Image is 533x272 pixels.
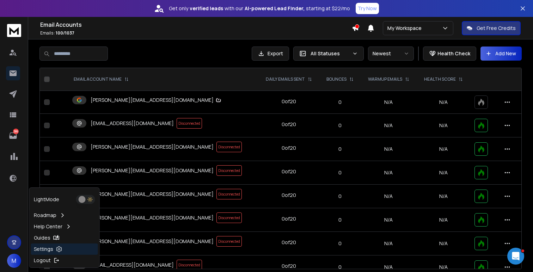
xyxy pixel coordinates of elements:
a: Help Center [31,221,98,232]
p: HEALTH SCORE [424,76,456,82]
div: 0 of 20 [282,215,296,222]
td: N/A [361,185,417,208]
div: 0 of 20 [282,168,296,175]
span: Disconnected [216,212,242,223]
img: Zapmail Logo [215,97,222,104]
button: Health Check [423,47,476,61]
p: 0 [324,240,356,247]
p: 0 [324,193,356,200]
a: 389 [6,129,20,143]
p: [EMAIL_ADDRESS][DOMAIN_NAME] [91,120,174,127]
button: Get Free Credits [462,21,521,35]
p: N/A [421,264,466,271]
p: Get only with our starting at $22/mo [169,5,350,12]
p: 0 [324,122,356,129]
iframe: Intercom live chat [507,248,524,265]
p: 0 [324,169,356,176]
p: 0 [324,99,356,106]
p: Roadmap [34,212,56,219]
div: 0 of 20 [282,144,296,152]
p: 0 [324,146,356,153]
h1: Email Accounts [40,20,352,29]
td: N/A [361,232,417,255]
p: N/A [421,216,466,223]
p: Logout [34,257,51,264]
span: Disconnected [216,189,242,199]
div: 0 of 20 [282,121,296,128]
strong: AI-powered Lead Finder, [245,5,305,12]
p: BOUNCES [326,76,347,82]
td: N/A [361,91,417,114]
p: 0 [324,216,356,223]
div: 0 of 20 [282,192,296,199]
p: [PERSON_NAME][EMAIL_ADDRESS][DOMAIN_NAME] [91,191,214,198]
button: Add New [480,47,522,61]
p: Settings [34,246,53,253]
p: My Workspace [387,25,424,32]
p: 389 [13,129,19,134]
span: Disconnected [177,118,202,129]
p: DAILY EMAILS SENT [266,76,305,82]
td: N/A [361,137,417,161]
p: [PERSON_NAME][EMAIL_ADDRESS][DOMAIN_NAME] [91,238,214,245]
p: N/A [421,240,466,247]
p: Guides [34,234,50,241]
td: N/A [361,161,417,185]
p: [PERSON_NAME][EMAIL_ADDRESS][DOMAIN_NAME] [91,214,214,221]
button: M [7,254,21,268]
p: [PERSON_NAME][EMAIL_ADDRESS][DOMAIN_NAME] [91,167,214,174]
p: Help Center [34,223,62,230]
p: Health Check [437,50,470,57]
div: 0 of 20 [282,262,296,270]
p: All Statuses [311,50,349,57]
td: N/A [361,208,417,232]
span: Disconnected [216,236,242,247]
p: N/A [421,99,466,106]
a: Settings [31,243,98,255]
p: Try Now [358,5,377,12]
button: Try Now [356,3,379,14]
p: [EMAIL_ADDRESS][DOMAIN_NAME] [91,261,174,268]
span: 100 / 1037 [56,30,74,36]
p: N/A [421,146,466,153]
p: [PERSON_NAME][EMAIL_ADDRESS][DOMAIN_NAME] [91,97,222,104]
span: Disconnected [216,142,242,152]
button: Export [252,47,289,61]
button: Newest [368,47,414,61]
p: Get Free Credits [477,25,516,32]
strong: verified leads [190,5,223,12]
p: WARMUP EMAILS [368,76,402,82]
p: 0 [324,264,356,271]
a: Roadmap [31,210,98,221]
p: N/A [421,193,466,200]
p: Light Mode [34,196,59,203]
div: EMAIL ACCOUNT NAME [74,76,129,82]
span: Disconnected [216,165,242,176]
p: Emails : [40,30,352,36]
img: logo [7,24,21,37]
div: 0 of 20 [282,98,296,105]
p: N/A [421,122,466,129]
div: 0 of 20 [282,239,296,246]
p: [PERSON_NAME][EMAIL_ADDRESS][DOMAIN_NAME] [91,143,214,150]
p: N/A [421,169,466,176]
span: Disconnected [177,260,202,270]
a: Guides [31,232,98,243]
td: N/A [361,114,417,137]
